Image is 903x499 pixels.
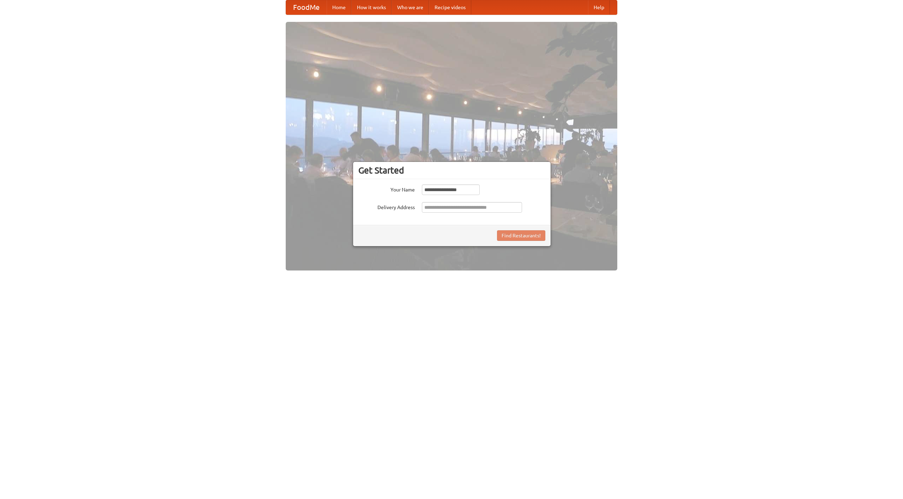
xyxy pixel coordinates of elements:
label: Your Name [358,184,415,193]
a: Who we are [392,0,429,14]
a: Help [588,0,610,14]
h3: Get Started [358,165,545,176]
button: Find Restaurants! [497,230,545,241]
a: Home [327,0,351,14]
label: Delivery Address [358,202,415,211]
a: Recipe videos [429,0,471,14]
a: FoodMe [286,0,327,14]
a: How it works [351,0,392,14]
